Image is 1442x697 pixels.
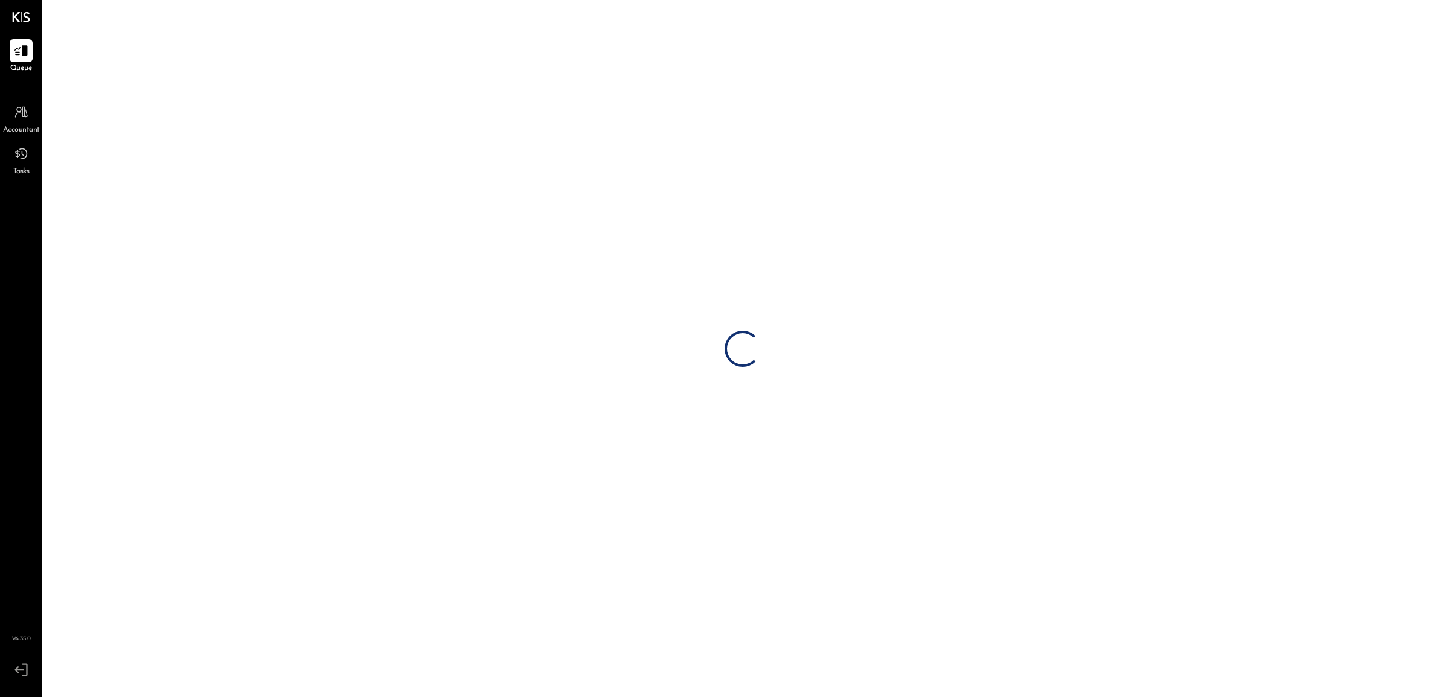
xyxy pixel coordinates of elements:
[1,101,42,136] a: Accountant
[13,167,30,177] span: Tasks
[1,142,42,177] a: Tasks
[10,63,33,74] span: Queue
[1,39,42,74] a: Queue
[3,125,40,136] span: Accountant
